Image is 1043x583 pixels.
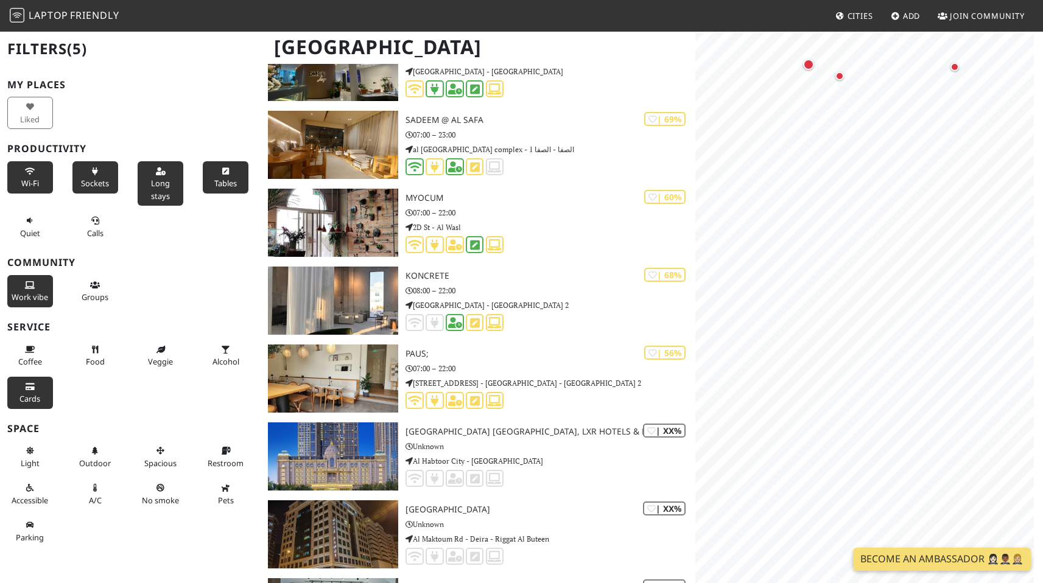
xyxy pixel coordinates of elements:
a: LaptopFriendly LaptopFriendly [10,5,119,27]
a: Add [886,5,925,27]
span: Join Community [950,10,1025,21]
span: Veggie [148,356,173,367]
button: Wi-Fi [7,161,53,194]
button: Accessible [7,478,53,510]
p: 07:00 – 23:00 [406,129,695,141]
span: Long stays [151,178,170,201]
span: Parking [16,532,44,543]
a: Myocum | 60% Myocum 07:00 – 22:00 2D St - Al Wasl [261,189,695,257]
button: Calls [72,211,118,243]
button: A/C [72,478,118,510]
h3: My Places [7,79,253,91]
button: Light [7,441,53,473]
span: Coffee [18,356,42,367]
span: Power sockets [81,178,109,189]
span: Stable Wi-Fi [21,178,39,189]
p: al [GEOGRAPHIC_DATA] complex - الصفا - الصفا 1 [406,144,695,155]
p: 08:00 – 22:00 [406,285,695,296]
button: Coffee [7,340,53,372]
div: Map marker [950,63,965,77]
p: 07:00 – 22:00 [406,363,695,374]
span: Work-friendly tables [214,178,237,189]
p: 07:00 – 22:00 [406,207,695,218]
span: Add [903,10,921,21]
img: Paus; [268,344,398,413]
a: Habtoor Palace Dubai, LXR Hotels & Resorts | XX% [GEOGRAPHIC_DATA] [GEOGRAPHIC_DATA], LXR Hotels ... [261,422,695,490]
p: [STREET_ADDRESS] - [GEOGRAPHIC_DATA] - [GEOGRAPHIC_DATA] 2 [406,377,695,389]
p: Al Maktoum Rd - Deira - Riggat Al Buteen [406,533,695,545]
h3: Service [7,321,253,333]
div: | XX% [643,501,686,515]
span: Group tables [82,291,108,302]
h3: Space [7,423,253,435]
p: 2D St - Al Wasl [406,222,695,233]
img: Sadeem @ Al Safa [268,111,398,179]
span: Friendly [70,9,119,22]
span: Restroom [208,458,244,469]
span: People working [12,291,48,302]
button: Sockets [72,161,118,194]
span: Pet friendly [218,495,234,506]
h2: Filters [7,30,253,68]
span: Alcohol [212,356,239,367]
span: Cities [848,10,873,21]
span: Quiet [20,228,40,239]
button: Spacious [138,441,183,473]
button: Long stays [138,161,183,206]
a: Join Community [933,5,1030,27]
div: Map marker [835,72,850,86]
p: Unknown [406,518,695,530]
span: Outdoor area [79,458,111,469]
span: (5) [67,38,87,58]
button: Restroom [203,441,248,473]
h3: [GEOGRAPHIC_DATA] [406,504,695,515]
button: Parking [7,515,53,547]
button: Pets [203,478,248,510]
button: No smoke [138,478,183,510]
div: | 68% [644,268,686,282]
img: LaptopFriendly [10,8,24,23]
span: Air conditioned [89,495,102,506]
h3: Paus; [406,349,695,359]
a: Sadeem @ Al Safa | 69% Sadeem @ Al Safa 07:00 – 23:00 al [GEOGRAPHIC_DATA] complex - الصفا - الصفا 1 [261,111,695,179]
img: Myocum [268,189,398,257]
p: [GEOGRAPHIC_DATA] - [GEOGRAPHIC_DATA] 2 [406,299,695,311]
div: | 56% [644,346,686,360]
span: Food [86,356,105,367]
h1: [GEOGRAPHIC_DATA] [264,30,693,64]
div: | 69% [644,112,686,126]
a: Cities [831,5,878,27]
button: Outdoor [72,441,118,473]
button: Work vibe [7,275,53,307]
h3: Sadeem @ Al Safa [406,115,695,125]
img: KONCRETE [268,267,398,335]
span: Credit cards [19,393,40,404]
span: Laptop [29,9,68,22]
button: Groups [72,275,118,307]
span: Spacious [144,458,177,469]
a: Paus; | 56% Paus; 07:00 – 22:00 [STREET_ADDRESS] - [GEOGRAPHIC_DATA] - [GEOGRAPHIC_DATA] 2 [261,344,695,413]
span: Smoke free [142,495,179,506]
img: Habtoor Palace Dubai, LXR Hotels & Resorts [268,422,398,490]
button: Alcohol [203,340,248,372]
span: Video/audio calls [87,228,104,239]
button: Quiet [7,211,53,243]
div: | XX% [643,424,686,438]
a: Moscow Hotel | XX% [GEOGRAPHIC_DATA] Unknown Al Maktoum Rd - Deira - Riggat Al Buteen [261,500,695,568]
div: Map marker [803,59,819,75]
button: Food [72,340,118,372]
img: Moscow Hotel [268,500,398,568]
span: Natural light [21,458,40,469]
button: Veggie [138,340,183,372]
span: Accessible [12,495,48,506]
h3: KONCRETE [406,271,695,281]
a: KONCRETE | 68% KONCRETE 08:00 – 22:00 [GEOGRAPHIC_DATA] - [GEOGRAPHIC_DATA] 2 [261,267,695,335]
p: Unknown [406,441,695,452]
button: Cards [7,377,53,409]
h3: Community [7,257,253,268]
h3: Myocum [406,193,695,203]
h3: Productivity [7,143,253,155]
h3: [GEOGRAPHIC_DATA] [GEOGRAPHIC_DATA], LXR Hotels & Resorts [406,427,695,437]
button: Tables [203,161,248,194]
p: Al Habtoor City - [GEOGRAPHIC_DATA] [406,455,695,467]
